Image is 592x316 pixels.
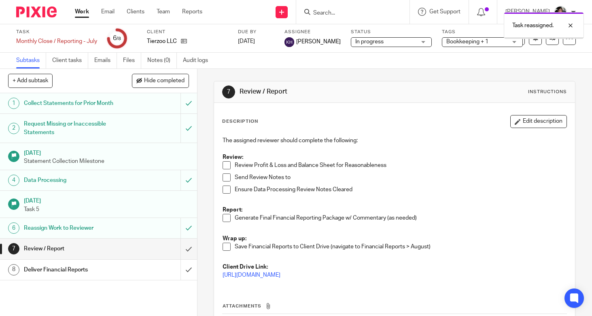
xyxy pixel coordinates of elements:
p: Review Profit & Loss and Balance Sheet for Reasonableness [235,161,567,169]
h1: [DATE] [24,195,189,205]
a: Audit logs [183,53,214,68]
span: Hide completed [144,78,185,84]
p: Task reassigned. [512,21,554,30]
a: Emails [94,53,117,68]
h1: Request Missing or Inaccessible Statements [24,118,123,139]
div: 4 [8,175,19,186]
strong: Review: [223,154,243,160]
strong: Wrap up: [223,236,246,241]
p: Save Financial Reports to Client Drive (navigate to Financial Reports > August) [235,243,567,251]
img: IMG_2906.JPEG [554,6,567,19]
p: The assigned reviewer should complete the following: [223,137,567,145]
label: Assignee [284,29,341,35]
p: Generate Final Financial Reporting Package w/ Commentary (as needed) [235,214,567,222]
h1: Data Processing [24,174,123,186]
a: Notes (0) [147,53,177,68]
a: Client tasks [52,53,88,68]
p: Statement Collection Milestone [24,157,189,165]
a: [URL][DOMAIN_NAME] [223,272,280,278]
div: 8 [8,264,19,275]
h1: Review / Report [240,88,412,96]
span: Attachments [223,304,261,308]
span: [DATE] [238,38,255,44]
div: 1 [8,98,19,109]
div: Monthly Close / Reporting - July [16,37,97,45]
small: /8 [117,36,121,41]
div: 7 [8,243,19,254]
button: Edit description [510,115,567,128]
label: Due by [238,29,274,35]
strong: Client Drive Link: [223,264,268,270]
p: Ensure Data Processing Review Notes Cleared [235,186,567,194]
h1: Collect Statements for Prior Month [24,97,123,109]
h1: Reassign Work to Reviewer [24,222,123,234]
p: Task 5 [24,205,189,214]
h1: [DATE] [24,147,189,157]
div: 6 [8,222,19,234]
p: Send Review Notes to [235,173,567,181]
a: Subtasks [16,53,46,68]
h1: Deliver Financial Reports [24,264,123,276]
a: Work [75,8,89,16]
button: Hide completed [132,74,189,88]
a: Reports [182,8,202,16]
button: + Add subtask [8,74,53,88]
p: Description [222,118,258,125]
span: In progress [355,39,384,45]
div: 7 [222,85,235,98]
h1: Review / Report [24,243,123,255]
img: Pixie [16,6,57,17]
img: svg%3E [284,37,294,47]
a: Team [157,8,170,16]
a: Files [123,53,141,68]
span: Bookkeeping + 1 [446,39,488,45]
p: Tierzoo LLC [147,37,177,45]
div: Instructions [528,89,567,95]
a: Clients [127,8,144,16]
label: Client [147,29,228,35]
div: 6 [113,34,121,43]
span: [PERSON_NAME] [296,38,341,46]
div: 2 [8,123,19,134]
label: Task [16,29,97,35]
strong: Report: [223,207,242,213]
a: Email [101,8,115,16]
